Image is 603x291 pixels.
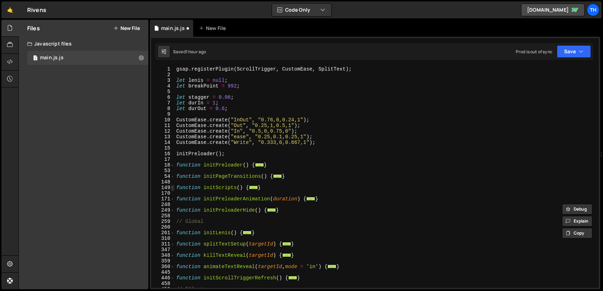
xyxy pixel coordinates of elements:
[282,253,291,257] span: ...
[151,157,175,162] div: 17
[151,275,175,281] div: 446
[151,247,175,253] div: 347
[306,197,315,201] span: ...
[288,276,297,280] span: ...
[587,4,599,16] a: Th
[161,25,185,32] div: main.js.js
[562,228,592,238] button: Copy
[173,49,206,55] div: Saved
[151,162,175,168] div: 18
[562,216,592,226] button: Explain
[151,190,175,196] div: 170
[19,37,148,51] div: Javascript files
[521,4,585,16] a: [DOMAIN_NAME]
[282,242,291,246] span: ...
[151,281,175,286] div: 458
[151,83,175,89] div: 4
[27,24,40,32] h2: Files
[151,174,175,179] div: 54
[1,1,19,18] a: 🤙
[151,134,175,140] div: 13
[151,117,175,123] div: 10
[40,55,64,61] div: main.js.js
[27,51,148,65] div: 17273/47859.js
[27,6,46,14] div: Rivens
[151,128,175,134] div: 12
[33,56,37,61] span: 1
[151,258,175,264] div: 359
[151,185,175,190] div: 149
[199,25,229,32] div: New File
[151,253,175,258] div: 348
[557,45,591,58] button: Save
[151,241,175,247] div: 311
[151,219,175,224] div: 259
[151,89,175,95] div: 5
[516,49,552,55] div: Prod is out of sync
[151,224,175,230] div: 260
[151,145,175,151] div: 15
[151,230,175,236] div: 261
[243,231,252,235] span: ...
[151,213,175,219] div: 258
[151,269,175,275] div: 445
[151,95,175,100] div: 6
[249,186,258,189] span: ...
[151,151,175,157] div: 16
[151,207,175,213] div: 249
[255,163,264,167] span: ...
[151,264,175,269] div: 360
[151,72,175,78] div: 2
[151,140,175,145] div: 14
[272,4,331,16] button: Code Only
[151,111,175,117] div: 9
[151,106,175,111] div: 8
[327,265,336,268] span: ...
[113,25,140,31] button: New File
[151,100,175,106] div: 7
[562,204,592,214] button: Debug
[267,208,276,212] span: ...
[186,49,206,55] div: 1 hour ago
[151,66,175,72] div: 1
[151,202,175,207] div: 248
[151,168,175,174] div: 53
[151,123,175,128] div: 11
[273,174,282,178] span: ...
[151,179,175,185] div: 148
[151,78,175,83] div: 3
[151,236,175,241] div: 310
[151,196,175,202] div: 171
